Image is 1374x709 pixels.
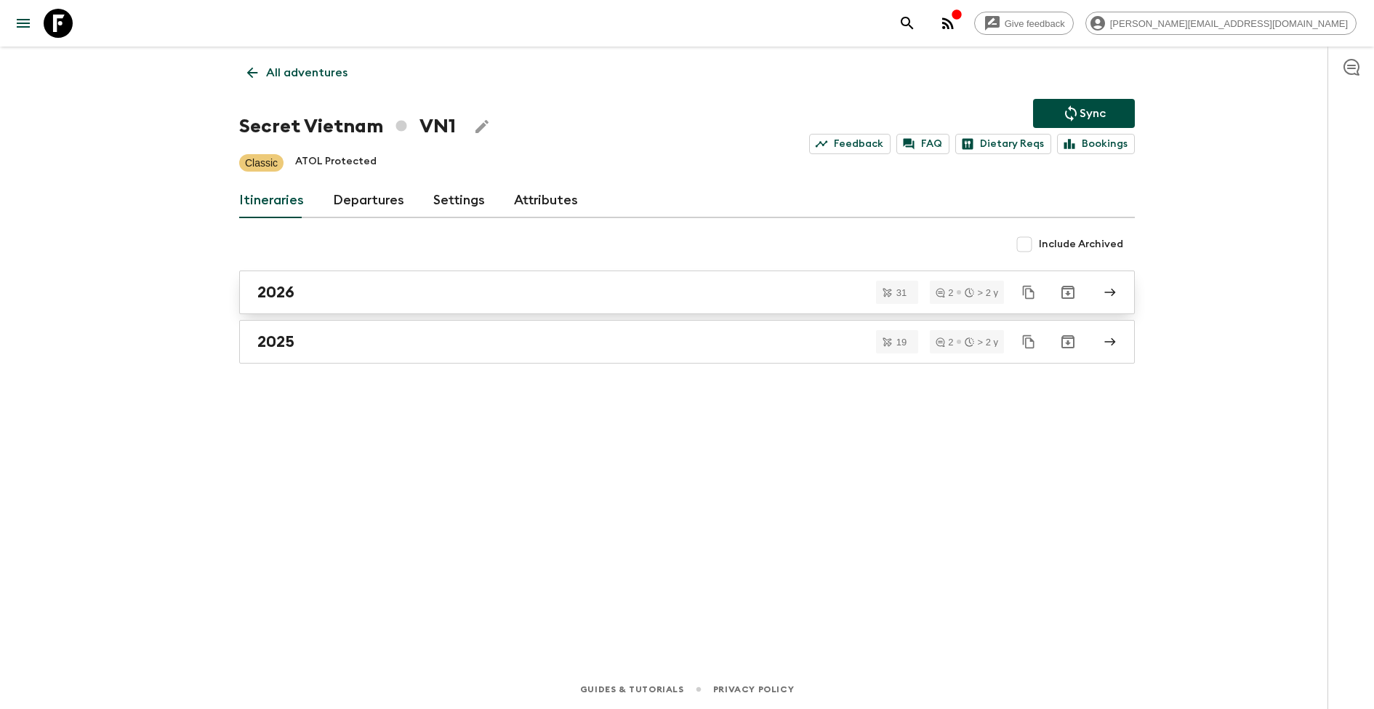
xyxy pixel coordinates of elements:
[893,9,922,38] button: search adventures
[965,337,998,347] div: > 2 y
[1080,105,1106,122] p: Sync
[239,112,456,141] h1: Secret Vietnam VN1
[997,18,1073,29] span: Give feedback
[239,58,355,87] a: All adventures
[257,332,294,351] h2: 2025
[1085,12,1357,35] div: [PERSON_NAME][EMAIL_ADDRESS][DOMAIN_NAME]
[245,156,278,170] p: Classic
[1016,329,1042,355] button: Duplicate
[239,183,304,218] a: Itineraries
[257,283,294,302] h2: 2026
[809,134,891,154] a: Feedback
[965,288,998,297] div: > 2 y
[974,12,1074,35] a: Give feedback
[713,681,794,697] a: Privacy Policy
[1033,99,1135,128] button: Sync adventure departures to the booking engine
[333,183,404,218] a: Departures
[239,271,1135,314] a: 2026
[1102,18,1356,29] span: [PERSON_NAME][EMAIL_ADDRESS][DOMAIN_NAME]
[467,112,497,141] button: Edit Adventure Title
[955,134,1051,154] a: Dietary Reqs
[1016,279,1042,305] button: Duplicate
[514,183,578,218] a: Attributes
[936,337,953,347] div: 2
[433,183,485,218] a: Settings
[1053,278,1082,307] button: Archive
[9,9,38,38] button: menu
[888,288,915,297] span: 31
[1053,327,1082,356] button: Archive
[1057,134,1135,154] a: Bookings
[580,681,684,697] a: Guides & Tutorials
[896,134,949,154] a: FAQ
[239,320,1135,364] a: 2025
[936,288,953,297] div: 2
[888,337,915,347] span: 19
[1039,237,1123,252] span: Include Archived
[295,154,377,172] p: ATOL Protected
[266,64,347,81] p: All adventures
